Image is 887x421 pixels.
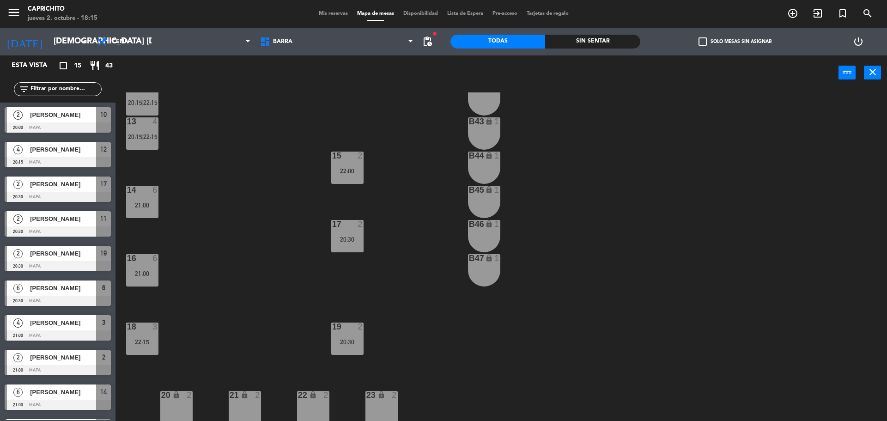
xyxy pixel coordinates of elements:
div: jueves 2. octubre - 18:15 [28,14,97,23]
i: crop_square [58,60,69,71]
i: lock [377,391,385,399]
div: 2 [255,391,261,399]
div: 23 [366,391,367,399]
span: 15 [74,61,81,71]
span: Pre-acceso [488,11,522,16]
span: | [141,133,143,140]
div: 2 [358,220,363,228]
div: 3 [152,323,158,331]
div: 2 [392,391,397,399]
span: 19 [100,248,107,259]
div: Todas [450,35,545,49]
span: [PERSON_NAME] [30,145,96,154]
div: 22:00 [331,168,364,174]
div: 2 [358,152,363,160]
div: B45 [469,186,469,194]
div: 14 [127,186,128,194]
span: 6 [13,388,23,397]
div: 21:00 [126,202,158,208]
span: check_box_outline_blank [699,37,707,46]
div: 2 [358,323,363,331]
i: search [862,8,873,19]
div: 22 [298,391,298,399]
span: 3 [102,317,105,328]
span: 10 [100,109,107,120]
span: 20:15 [128,99,142,106]
i: menu [7,6,21,19]
span: 4 [13,318,23,328]
i: lock [485,220,493,228]
div: Caprichito [28,5,97,14]
span: [PERSON_NAME] [30,214,96,224]
i: lock [241,391,249,399]
span: 2 [13,110,23,120]
div: B44 [469,152,469,160]
span: [PERSON_NAME] [30,318,96,328]
span: pending_actions [422,36,433,47]
i: power_settings_new [853,36,864,47]
span: 17 [100,178,107,189]
div: Esta vista [5,60,67,71]
i: lock [485,117,493,125]
span: 20:15 [128,133,142,140]
i: lock [172,391,180,399]
div: 1 [494,186,500,194]
span: 22:15 [143,133,158,140]
span: Mis reservas [314,11,352,16]
span: 6 [102,282,105,293]
div: 2 [323,391,329,399]
input: Filtrar por nombre... [30,84,101,94]
div: 20:30 [331,236,364,243]
div: 6 [152,186,158,194]
span: Mapa de mesas [352,11,399,16]
div: 20:30 [331,339,364,345]
span: 2 [13,249,23,258]
div: 19 [332,323,333,331]
span: 2 [102,352,105,363]
button: close [864,66,881,79]
i: lock [309,391,317,399]
span: 2 [13,353,23,362]
div: 13 [127,117,128,126]
div: 16 [127,254,128,262]
span: [PERSON_NAME] [30,283,96,293]
span: 6 [13,284,23,293]
span: Disponibilidad [399,11,443,16]
span: Tarjetas de regalo [522,11,573,16]
i: exit_to_app [812,8,823,19]
span: Lista de Espera [443,11,488,16]
div: 1 [494,117,500,126]
span: 2 [13,214,23,224]
i: lock [485,254,493,262]
div: 17 [332,220,333,228]
span: BARRA [273,38,292,45]
div: B46 [469,220,469,228]
div: 22:15 [126,339,158,345]
i: turned_in_not [837,8,848,19]
div: Sin sentar [545,35,640,49]
button: menu [7,6,21,23]
span: [PERSON_NAME] [30,249,96,258]
button: power_input [838,66,856,79]
i: close [867,67,878,78]
div: B43 [469,117,469,126]
i: lock [485,186,493,194]
span: [PERSON_NAME] [30,387,96,397]
div: 1 [494,220,500,228]
i: arrow_drop_down [79,36,90,47]
div: 4 [152,117,158,126]
div: 1 [494,152,500,160]
span: [PERSON_NAME] [30,353,96,362]
span: 2 [13,180,23,189]
i: add_circle_outline [787,8,798,19]
span: Cena [112,38,128,45]
span: 22:15 [143,99,158,106]
div: 20 [161,391,162,399]
span: 11 [100,213,107,224]
label: Solo mesas sin asignar [699,37,772,46]
div: 18 [127,323,128,331]
div: B47 [469,254,469,262]
span: fiber_manual_record [432,31,437,37]
span: [PERSON_NAME] [30,179,96,189]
